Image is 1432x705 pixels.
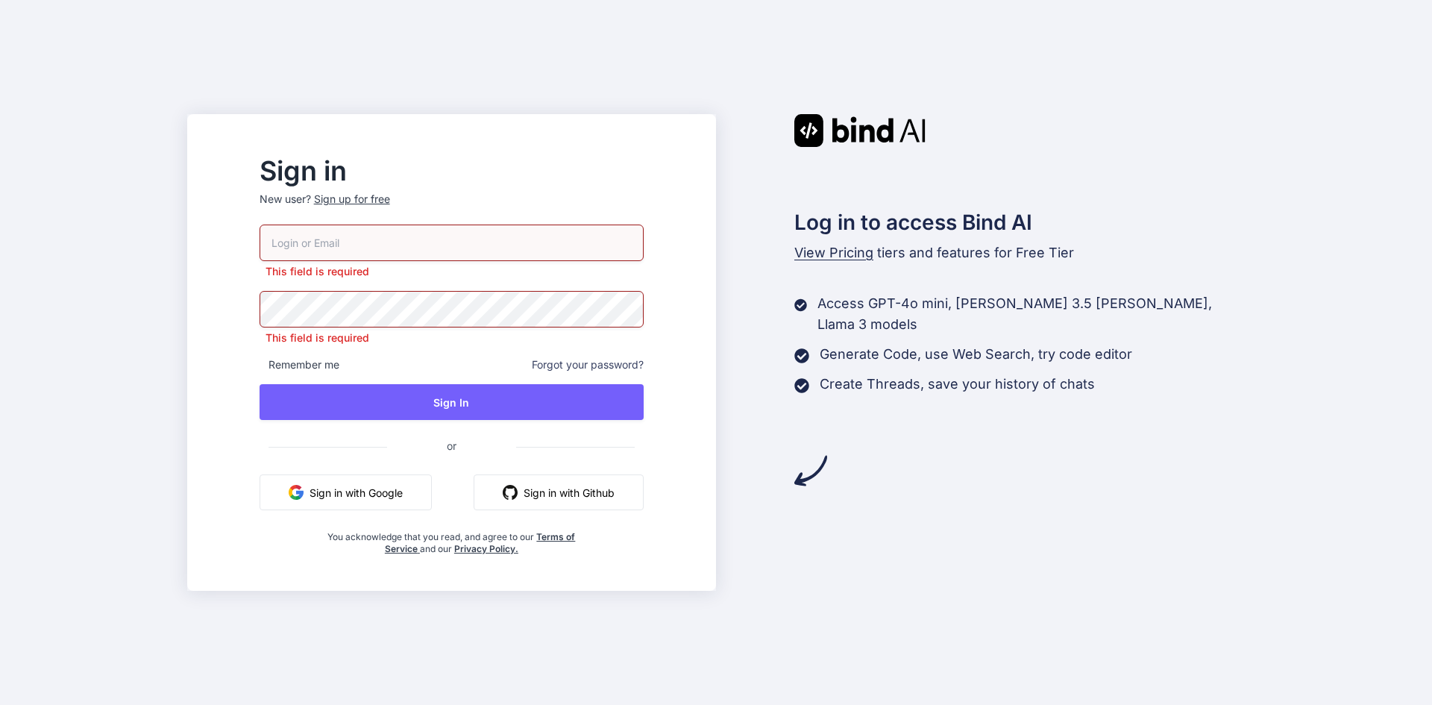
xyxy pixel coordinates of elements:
button: Sign In [260,384,644,420]
a: Terms of Service [385,531,576,554]
img: google [289,485,304,500]
p: Access GPT-4o mini, [PERSON_NAME] 3.5 [PERSON_NAME], Llama 3 models [817,293,1245,335]
p: tiers and features for Free Tier [794,242,1245,263]
span: or [387,427,516,464]
span: Forgot your password? [532,357,644,372]
p: This field is required [260,330,644,345]
p: Generate Code, use Web Search, try code editor [820,344,1132,365]
h2: Sign in [260,159,644,183]
p: New user? [260,192,644,225]
p: This field is required [260,264,644,279]
div: Sign up for free [314,192,390,207]
h2: Log in to access Bind AI [794,207,1245,238]
img: Bind AI logo [794,114,926,147]
span: View Pricing [794,245,873,260]
button: Sign in with Google [260,474,432,510]
img: github [503,485,518,500]
span: Remember me [260,357,339,372]
img: arrow [794,454,827,487]
button: Sign in with Github [474,474,644,510]
input: Login or Email [260,225,644,261]
div: You acknowledge that you read, and agree to our and our [324,522,580,555]
a: Privacy Policy. [454,543,518,554]
p: Create Threads, save your history of chats [820,374,1095,395]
